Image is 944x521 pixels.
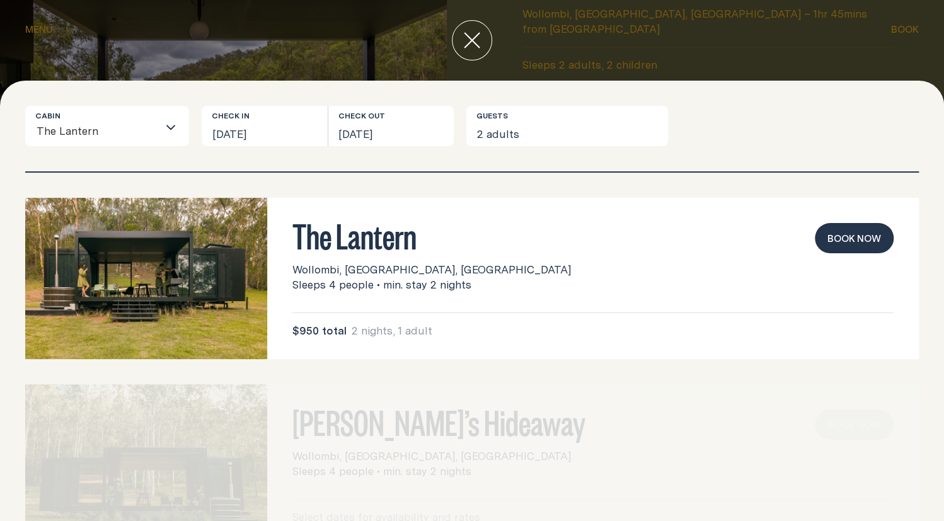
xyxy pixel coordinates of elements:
button: [DATE] [328,106,454,146]
button: close [452,20,492,60]
span: Wollombi, [GEOGRAPHIC_DATA], [GEOGRAPHIC_DATA] [292,262,571,277]
label: Guests [476,111,508,121]
button: 2 adults [466,106,668,146]
span: 2 nights, 1 adult [352,323,432,338]
span: $950 total [292,323,347,338]
button: book now [815,223,894,253]
span: Sleeps 4 people • min. stay 2 nights [292,277,471,292]
input: Search for option [99,119,158,146]
span: The Lantern [36,117,99,146]
div: Search for option [25,106,189,146]
button: [DATE] [202,106,328,146]
h3: The Lantern [292,223,894,247]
